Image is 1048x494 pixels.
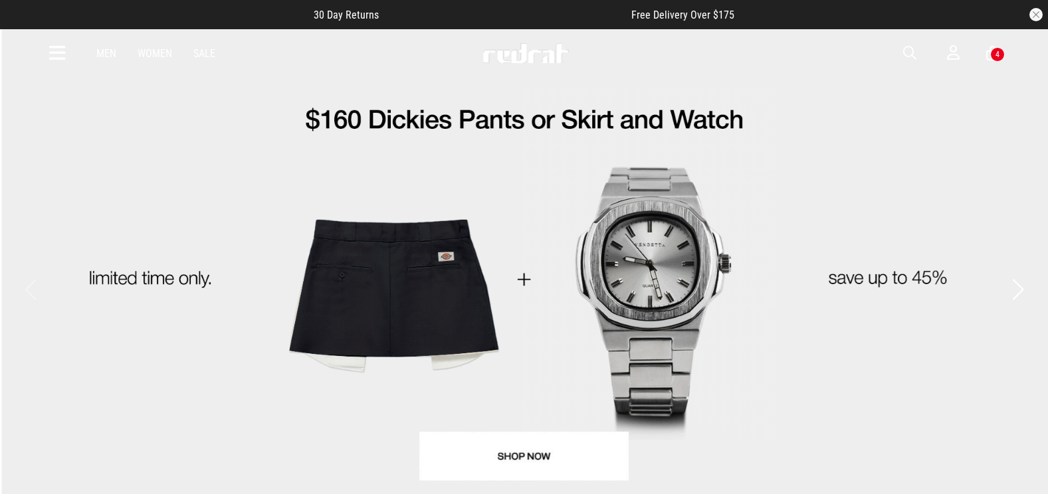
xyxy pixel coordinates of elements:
[482,43,570,63] img: Redrat logo
[21,275,39,304] button: Previous slide
[138,47,172,60] a: Women
[193,47,215,60] a: Sale
[96,47,116,60] a: Men
[986,46,999,60] a: 4
[631,9,734,21] span: Free Delivery Over $175
[996,50,999,59] div: 4
[405,8,605,21] iframe: Customer reviews powered by Trustpilot
[314,9,379,21] span: 30 Day Returns
[1009,275,1027,304] button: Next slide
